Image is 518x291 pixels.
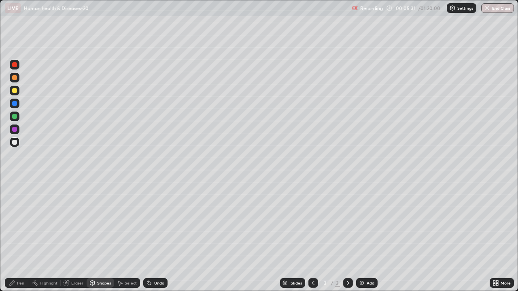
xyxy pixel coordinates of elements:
div: / [331,280,333,285]
div: Highlight [40,281,57,285]
img: end-class-cross [484,5,490,11]
img: recording.375f2c34.svg [352,5,359,11]
p: LIVE [7,5,18,11]
img: add-slide-button [359,280,365,286]
div: Slides [291,281,302,285]
button: End Class [481,3,514,13]
img: class-settings-icons [449,5,456,11]
div: 3 [321,280,329,285]
div: Undo [154,281,164,285]
div: Add [367,281,374,285]
p: Human health & Diseases-20 [24,5,89,11]
div: Pen [17,281,24,285]
div: Eraser [71,281,83,285]
p: Settings [457,6,473,10]
div: Select [125,281,137,285]
div: Shapes [97,281,111,285]
p: Recording [360,5,383,11]
div: 3 [335,279,340,287]
div: More [501,281,511,285]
